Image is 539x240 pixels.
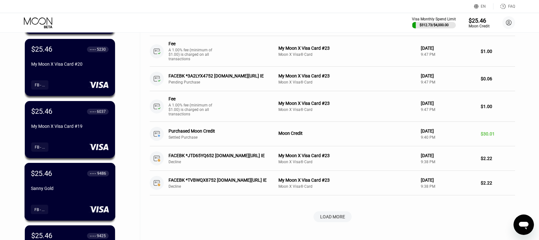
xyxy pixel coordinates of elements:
div: $25.46 [31,107,52,115]
div: My Moon X Visa Card #19 [31,124,109,129]
div: FB - ... [34,207,45,212]
div: $2.22 [481,156,515,161]
div: Visa Monthly Spend Limit$312.73/$4,000.00 [412,17,456,28]
div: ● ● ● ● [90,172,96,174]
div: LOAD MORE [320,214,345,220]
div: 9:38 PM [421,160,476,164]
div: $25.46 [31,232,52,240]
div: 9:47 PM [421,52,476,57]
div: $30.01 [481,131,515,136]
div: 9425 [97,234,106,238]
div: $25.46 [469,17,490,24]
div: FAQ [508,4,515,9]
div: My Moon X Visa Card #23 [278,178,416,183]
div: Settled Purchase [169,135,280,140]
div: Moon X Visa® Card [278,160,416,164]
div: Moon Credit [469,24,490,28]
div: Decline [169,184,280,189]
div: $1.00 [481,49,515,54]
div: FB - ... [35,83,45,87]
div: Purchased Moon CreditSettled PurchaseMoon Credit[DATE]9:40 PM$30.01 [150,122,515,146]
div: $25.46● ● ● ●5230My Moon X Visa Card #20FB - ... [25,39,115,96]
div: [DATE] [421,178,476,183]
div: Sanny Gold [31,186,109,191]
div: ● ● ● ● [90,111,96,113]
div: FACEBK *TVBWQX8752 [DOMAIN_NAME][URL] IEDeclineMy Moon X Visa Card #23Moon X Visa® Card[DATE]9:38... [150,171,515,195]
div: Decline [169,160,280,164]
div: FeeA 1.00% fee (minimum of $1.00) is charged on all transactionsMy Moon X Visa Card #23Moon X Vis... [150,36,515,67]
div: [DATE] [421,153,476,158]
div: LOAD MORE [150,211,515,222]
div: $1.00 [481,104,515,109]
div: Pending Purchase [169,80,280,84]
div: [DATE] [421,46,476,51]
div: FB - ... [31,205,48,214]
div: $25.46● ● ● ●6037My Moon X Visa Card #19FB - ... [25,101,115,158]
div: EN [474,3,493,10]
div: $25.46 [31,45,52,53]
div: EN [481,4,486,9]
div: 9:38 PM [421,184,476,189]
div: FACEBK *3A2LYX4752 [DOMAIN_NAME][URL] IEPending PurchaseMy Moon X Visa Card #23Moon X Visa® Card[... [150,67,515,91]
div: 9:47 PM [421,80,476,84]
div: Moon X Visa® Card [278,52,416,57]
div: FACEBK *JTD65YQ652 [DOMAIN_NAME][URL] IEDeclineMy Moon X Visa Card #23Moon X Visa® Card[DATE]9:38... [150,146,515,171]
div: FB - ... [31,142,48,152]
div: FACEBK *3A2LYX4752 [DOMAIN_NAME][URL] IE [169,73,272,78]
div: $2.22 [481,180,515,185]
div: ● ● ● ● [90,235,96,237]
div: FeeA 1.00% fee (minimum of $1.00) is charged on all transactionsMy Moon X Visa Card #23Moon X Vis... [150,91,515,122]
div: Moon Credit [278,131,416,136]
div: Fee [169,41,213,46]
div: Moon X Visa® Card [278,80,416,84]
div: $0.06 [481,76,515,81]
div: My Moon X Visa Card #23 [278,153,416,158]
div: A 1.00% fee (minimum of $1.00) is charged on all transactions [169,103,216,116]
div: FAQ [493,3,515,10]
div: My Moon X Visa Card #20 [31,62,109,67]
div: [DATE] [421,73,476,78]
div: Fee [169,96,213,101]
div: FB - ... [31,80,48,90]
div: 6037 [97,109,106,114]
div: My Moon X Visa Card #23 [278,73,416,78]
div: ● ● ● ● [90,48,96,50]
div: [DATE] [421,128,476,134]
div: My Moon X Visa Card #23 [278,101,416,106]
div: FACEBK *JTD65YQ652 [DOMAIN_NAME][URL] IE [169,153,272,158]
iframe: Button to launch messaging window [514,215,534,235]
div: 9486 [97,171,106,176]
div: $312.73 / $4,000.00 [420,23,449,27]
div: Moon X Visa® Card [278,107,416,112]
div: FACEBK *TVBWQX8752 [DOMAIN_NAME][URL] IE [169,178,272,183]
div: Visa Monthly Spend Limit [412,17,456,21]
div: FB - ... [35,145,45,149]
div: [DATE] [421,101,476,106]
div: $25.46 [31,169,52,177]
div: Purchased Moon Credit [169,128,272,134]
div: 9:40 PM [421,135,476,140]
div: A 1.00% fee (minimum of $1.00) is charged on all transactions [169,48,216,61]
div: $25.46Moon Credit [469,17,490,28]
div: 9:47 PM [421,107,476,112]
div: $25.46● ● ● ●9486Sanny GoldFB - ... [25,163,115,220]
div: Moon X Visa® Card [278,184,416,189]
div: My Moon X Visa Card #23 [278,46,416,51]
div: 5230 [97,47,106,52]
